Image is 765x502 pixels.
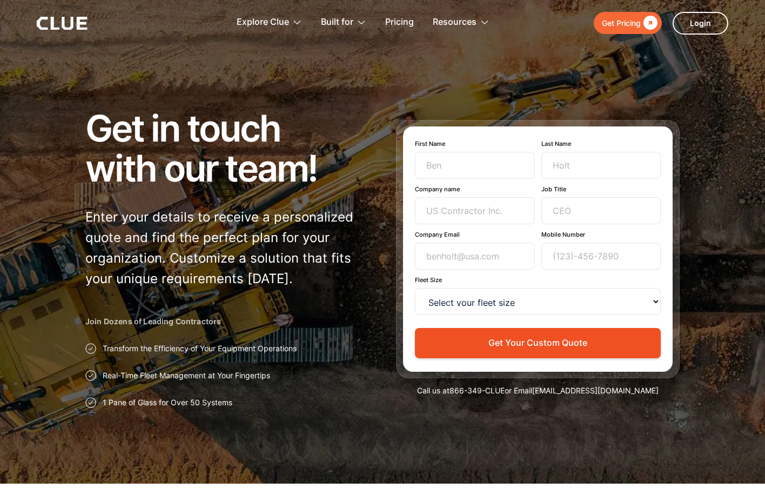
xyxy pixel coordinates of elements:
[85,108,369,188] h1: Get in touch with our team!
[433,5,477,39] div: Resources
[541,140,661,148] label: Last Name
[541,231,661,238] label: Mobile Number
[415,276,661,284] label: Fleet Size
[602,16,641,30] div: Get Pricing
[396,385,680,396] div: Call us at or Email
[415,243,535,270] input: benholt@usa.com
[594,12,662,34] a: Get Pricing
[85,343,96,354] img: Approval checkmark icon
[85,397,96,408] img: Approval checkmark icon
[433,5,489,39] div: Resources
[103,397,232,408] p: 1 Pane of Glass for Over 50 Systems
[415,152,535,179] input: Ben
[541,243,661,270] input: (123)-456-7890
[415,185,535,193] label: Company name
[415,140,535,148] label: First Name
[237,5,289,39] div: Explore Clue
[85,316,369,327] h2: Join Dozens of Leading Contractors
[321,5,366,39] div: Built for
[85,207,369,289] p: Enter your details to receive a personalized quote and find the perfect plan for your organizatio...
[415,231,535,238] label: Company Email
[541,185,661,193] label: Job Title
[673,12,728,35] a: Login
[641,16,657,30] div: 
[321,5,353,39] div: Built for
[541,152,661,179] input: Holt
[415,328,661,358] button: Get Your Custom Quote
[385,5,414,39] a: Pricing
[237,5,302,39] div: Explore Clue
[532,386,659,395] a: [EMAIL_ADDRESS][DOMAIN_NAME]
[449,386,505,395] a: 866-349-CLUE
[103,370,270,381] p: Real-Time Fleet Management at Your Fingertips
[103,343,297,354] p: Transform the Efficiency of Your Equipment Operations
[85,370,96,381] img: Approval checkmark icon
[541,197,661,224] input: CEO
[415,197,535,224] input: US Contractor Inc.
